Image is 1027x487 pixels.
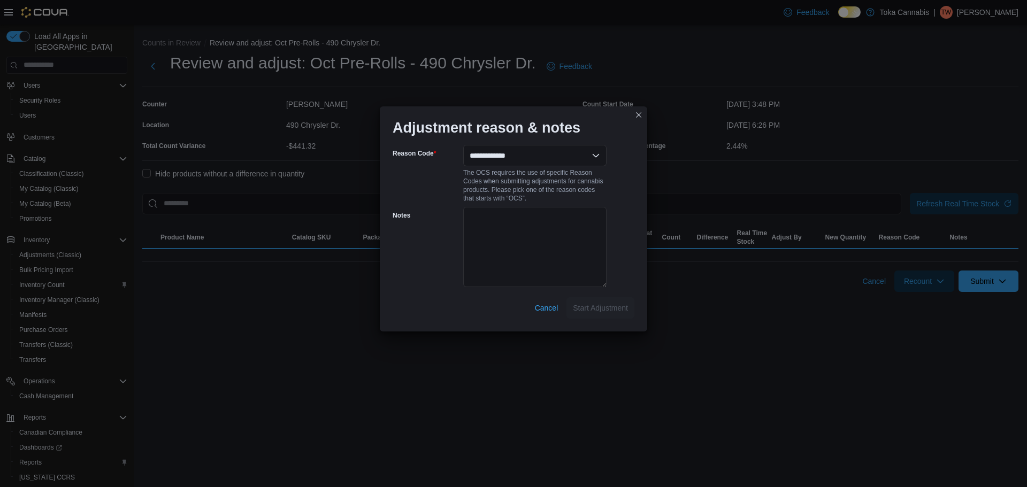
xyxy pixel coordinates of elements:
div: The OCS requires the use of specific Reason Codes when submitting adjustments for cannabis produc... [463,166,607,203]
button: Cancel [531,297,563,319]
span: Cancel [535,303,558,313]
h1: Adjustment reason & notes [393,119,580,136]
label: Notes [393,211,410,220]
button: Closes this modal window [632,109,645,121]
button: Start Adjustment [566,297,634,319]
label: Reason Code [393,149,436,158]
span: Start Adjustment [573,303,628,313]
